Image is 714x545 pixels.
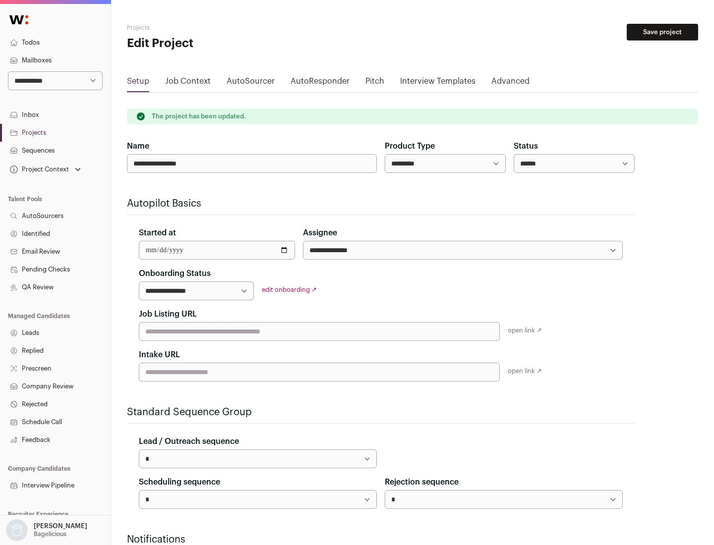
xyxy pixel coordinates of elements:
h2: Autopilot Basics [127,197,635,211]
label: Lead / Outreach sequence [139,436,239,447]
p: [PERSON_NAME] [34,522,87,530]
p: The project has been updated. [152,112,246,120]
img: nopic.png [6,519,28,541]
div: Project Context [8,165,69,173]
button: Open dropdown [4,519,89,541]
button: Open dropdown [8,163,83,176]
a: Pitch [365,75,384,91]
label: Scheduling sequence [139,476,220,488]
h2: Projects [127,24,317,32]
h2: Standard Sequence Group [127,405,635,419]
label: Name [127,140,149,152]
label: Assignee [303,227,337,239]
a: edit onboarding ↗ [262,286,317,293]
label: Onboarding Status [139,268,211,279]
label: Job Listing URL [139,308,197,320]
button: Save project [627,24,698,41]
img: Wellfound [4,10,34,30]
a: AutoSourcer [227,75,275,91]
label: Started at [139,227,176,239]
a: Setup [127,75,149,91]
a: Advanced [491,75,530,91]
a: AutoResponder [291,75,350,91]
h1: Edit Project [127,36,317,52]
label: Intake URL [139,349,180,361]
label: Rejection sequence [385,476,459,488]
p: Bagelicious [34,530,66,538]
label: Status [514,140,538,152]
a: Job Context [165,75,211,91]
a: Interview Templates [400,75,476,91]
label: Product Type [385,140,435,152]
